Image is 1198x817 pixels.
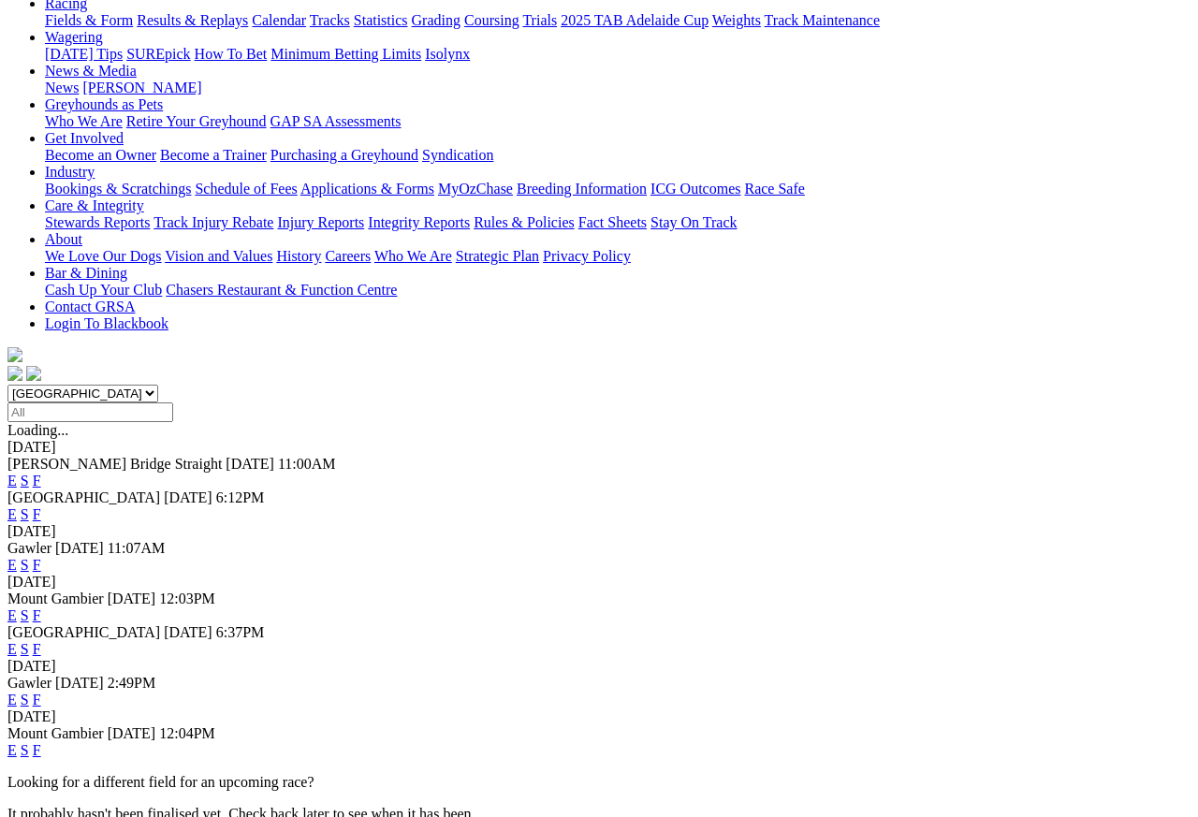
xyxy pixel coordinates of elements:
span: [DATE] [55,540,104,556]
div: Wagering [45,46,1191,63]
span: Mount Gambier [7,725,104,741]
a: About [45,231,82,247]
span: Loading... [7,422,68,438]
a: S [21,506,29,522]
a: Tracks [310,12,350,28]
a: E [7,473,17,489]
div: Industry [45,181,1191,197]
div: Racing [45,12,1191,29]
a: E [7,557,17,573]
a: Statistics [354,12,408,28]
span: [DATE] [108,725,156,741]
div: News & Media [45,80,1191,96]
div: Care & Integrity [45,214,1191,231]
a: F [33,742,41,758]
a: Privacy Policy [543,248,631,264]
a: S [21,692,29,708]
a: Fact Sheets [578,214,647,230]
a: Syndication [422,147,493,163]
div: [DATE] [7,523,1191,540]
p: Looking for a different field for an upcoming race? [7,774,1191,791]
a: Careers [325,248,371,264]
a: 2025 TAB Adelaide Cup [561,12,709,28]
span: [PERSON_NAME] Bridge Straight [7,456,222,472]
span: 12:04PM [159,725,215,741]
a: Wagering [45,29,103,45]
a: Race Safe [744,181,804,197]
span: 6:12PM [216,489,265,505]
a: F [33,692,41,708]
a: E [7,506,17,522]
span: 6:37PM [216,624,265,640]
a: Fields & Form [45,12,133,28]
a: Get Involved [45,130,124,146]
a: E [7,607,17,623]
a: Retire Your Greyhound [126,113,267,129]
span: 11:00AM [278,456,336,472]
a: S [21,557,29,573]
a: Coursing [464,12,519,28]
div: Bar & Dining [45,282,1191,299]
div: [DATE] [7,439,1191,456]
a: Results & Replays [137,12,248,28]
span: Mount Gambier [7,591,104,606]
a: S [21,742,29,758]
a: Injury Reports [277,214,364,230]
a: S [21,607,29,623]
span: 11:07AM [108,540,166,556]
div: Greyhounds as Pets [45,113,1191,130]
input: Select date [7,402,173,422]
a: Stay On Track [650,214,737,230]
div: About [45,248,1191,265]
a: Contact GRSA [45,299,135,314]
a: Greyhounds as Pets [45,96,163,112]
div: Get Involved [45,147,1191,164]
img: facebook.svg [7,366,22,381]
a: Industry [45,164,95,180]
a: MyOzChase [438,181,513,197]
a: Who We Are [374,248,452,264]
a: Purchasing a Greyhound [270,147,418,163]
a: E [7,692,17,708]
a: Track Maintenance [765,12,880,28]
a: Strategic Plan [456,248,539,264]
a: Login To Blackbook [45,315,168,331]
a: S [21,641,29,657]
a: Become an Owner [45,147,156,163]
span: [DATE] [108,591,156,606]
img: logo-grsa-white.png [7,347,22,362]
a: Calendar [252,12,306,28]
a: Isolynx [425,46,470,62]
a: Trials [522,12,557,28]
a: Bar & Dining [45,265,127,281]
a: E [7,641,17,657]
a: Cash Up Your Club [45,282,162,298]
div: [DATE] [7,574,1191,591]
span: [DATE] [55,675,104,691]
a: F [33,641,41,657]
a: F [33,607,41,623]
div: [DATE] [7,708,1191,725]
a: [PERSON_NAME] [82,80,201,95]
span: [DATE] [164,489,212,505]
a: Track Injury Rebate [153,214,273,230]
a: [DATE] Tips [45,46,123,62]
a: Vision and Values [165,248,272,264]
a: F [33,557,41,573]
a: Weights [712,12,761,28]
span: [DATE] [226,456,274,472]
a: Chasers Restaurant & Function Centre [166,282,397,298]
a: Integrity Reports [368,214,470,230]
span: [GEOGRAPHIC_DATA] [7,624,160,640]
a: News [45,80,79,95]
a: Rules & Policies [474,214,575,230]
a: F [33,506,41,522]
a: Minimum Betting Limits [270,46,421,62]
span: 12:03PM [159,591,215,606]
a: Grading [412,12,460,28]
a: How To Bet [195,46,268,62]
a: News & Media [45,63,137,79]
a: SUREpick [126,46,190,62]
a: Bookings & Scratchings [45,181,191,197]
a: E [7,742,17,758]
